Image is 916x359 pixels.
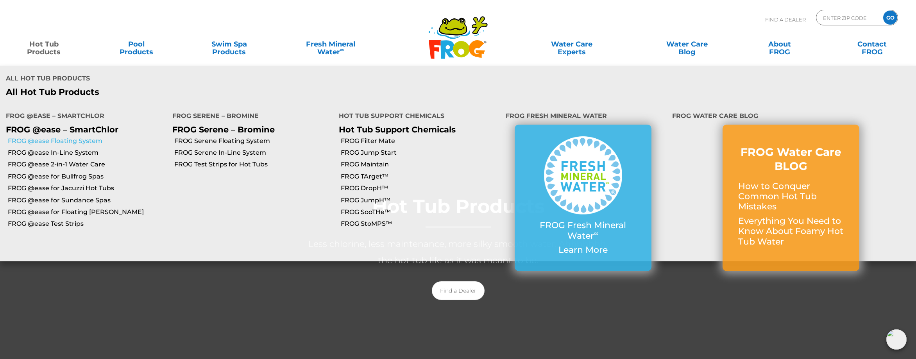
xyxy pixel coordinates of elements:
h4: FROG Fresh Mineral Water [506,109,660,125]
a: FROG StoMPS™ [341,220,499,228]
a: Swim SpaProducts [193,36,265,52]
sup: ∞ [340,46,344,53]
p: FROG Fresh Mineral Water [530,220,636,241]
a: FROG JumpH™ [341,196,499,205]
h4: Hot Tub Support Chemicals [339,109,494,125]
a: FROG @ease for Jacuzzi Hot Tubs [8,184,166,193]
a: Hot Tub Support Chemicals [339,125,456,134]
a: FROG Serene Floating System [174,137,333,145]
a: FROG TArget™ [341,172,499,181]
a: Hot TubProducts [8,36,80,52]
a: FROG @ease In-Line System [8,148,166,157]
h4: FROG Serene – Bromine [172,109,327,125]
a: AboutFROG [744,36,816,52]
p: FROG @ease – SmartChlor [6,125,161,134]
h4: All Hot Tub Products [6,71,452,87]
img: openIcon [886,329,907,350]
h4: FROG Water Care Blog [672,109,910,125]
a: FROG @ease 2-in-1 Water Care [8,160,166,169]
a: FROG @ease for Bullfrog Spas [8,172,166,181]
a: Water CareBlog [651,36,723,52]
sup: ∞ [594,229,599,237]
input: GO [883,11,897,25]
a: FROG Filter Mate [341,137,499,145]
p: Learn More [530,245,636,255]
a: FROG Fresh Mineral Water∞ Learn More [530,136,636,259]
h4: FROG @ease – SmartChlor [6,109,161,125]
p: Everything You Need to Know About Foamy Hot Tub Water [738,216,844,247]
a: FROG Serene In-Line System [174,148,333,157]
input: Zip Code Form [822,12,875,23]
a: ContactFROG [836,36,908,52]
a: All Hot Tub Products [6,87,452,97]
a: FROG @ease for Sundance Spas [8,196,166,205]
a: FROG SooTHe™ [341,208,499,216]
a: FROG Jump Start [341,148,499,157]
h3: FROG Water Care BLOG [738,145,844,173]
a: Fresh MineralWater∞ [286,36,376,52]
p: FROG Serene – Bromine [172,125,327,134]
a: FROG @ease Floating System [8,137,166,145]
a: FROG Water Care BLOG How to Conquer Common Hot Tub Mistakes Everything You Need to Know About Foa... [738,145,844,251]
p: Find A Dealer [765,10,806,29]
p: How to Conquer Common Hot Tub Mistakes [738,181,844,212]
a: FROG Test Strips for Hot Tubs [174,160,333,169]
a: FROG DropH™ [341,184,499,193]
a: FROG @ease for Floating [PERSON_NAME] [8,208,166,216]
a: FROG Maintain [341,160,499,169]
a: FROG @ease Test Strips [8,220,166,228]
a: PoolProducts [100,36,172,52]
a: Find a Dealer [432,281,485,300]
a: Water CareExperts [513,36,630,52]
